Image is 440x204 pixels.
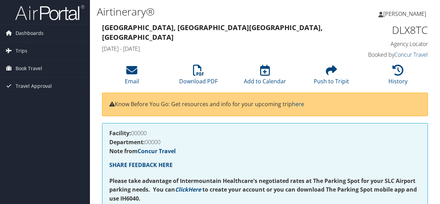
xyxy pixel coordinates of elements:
strong: Please take advantage of Intermountain Healthcare's negotiated rates at The Parking Spot for your... [109,177,415,194]
a: Concur Travel [138,147,176,155]
h4: Booked by [354,51,428,58]
a: Push to Tripit [314,68,349,85]
a: Email [125,68,139,85]
h4: 00000 [109,139,421,145]
strong: Facility: [109,129,131,137]
h4: [DATE] - [DATE] [102,45,344,53]
span: Travel Approval [16,77,52,95]
span: [PERSON_NAME] [383,10,426,18]
span: Book Travel [16,60,42,77]
a: History [388,68,407,85]
a: [PERSON_NAME] [378,3,433,24]
span: Trips [16,42,27,59]
h1: DLX8TC [354,23,428,37]
a: Here [188,186,201,193]
strong: to create your account or you can download The Parking Spot mobile app and use IH6040. [109,186,417,202]
a: Add to Calendar [244,68,286,85]
strong: [GEOGRAPHIC_DATA], [GEOGRAPHIC_DATA] [GEOGRAPHIC_DATA], [GEOGRAPHIC_DATA] [102,23,323,42]
h4: 00000 [109,130,421,136]
a: Concur Travel [394,51,428,58]
img: airportal-logo.png [15,4,84,21]
a: here [292,100,304,108]
a: Click [175,186,188,193]
a: Download PDF [179,68,218,85]
a: SHARE FEEDBACK HERE [109,161,173,169]
h1: Airtinerary® [97,4,321,19]
h4: Agency Locator [354,40,428,48]
span: Dashboards [16,25,44,42]
p: Know Before You Go: Get resources and info for your upcoming trip [109,100,421,109]
strong: Note from [109,147,176,155]
strong: Department: [109,138,145,146]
